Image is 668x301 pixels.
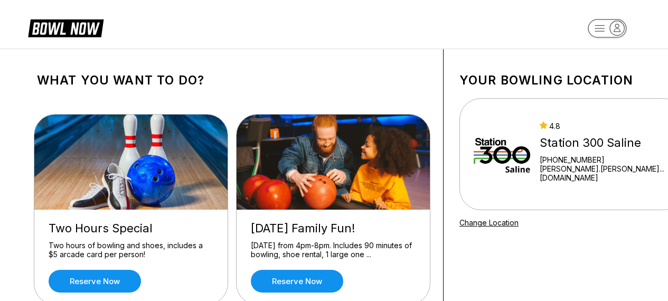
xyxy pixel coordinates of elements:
[251,270,343,293] a: Reserve now
[251,241,416,259] div: [DATE] from 4pm-8pm. Includes 90 minutes of bowling, shoe rental, 1 large one ...
[37,73,427,88] h1: What you want to do?
[459,218,519,227] a: Change Location
[49,241,213,259] div: Two hours of bowling and shoes, includes a $5 arcade card per person!
[237,115,431,210] img: Friday Family Fun!
[49,270,141,293] a: Reserve now
[34,115,229,210] img: Two Hours Special
[251,221,416,236] div: [DATE] Family Fun!
[49,221,213,236] div: Two Hours Special
[474,115,530,194] img: Station 300 Saline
